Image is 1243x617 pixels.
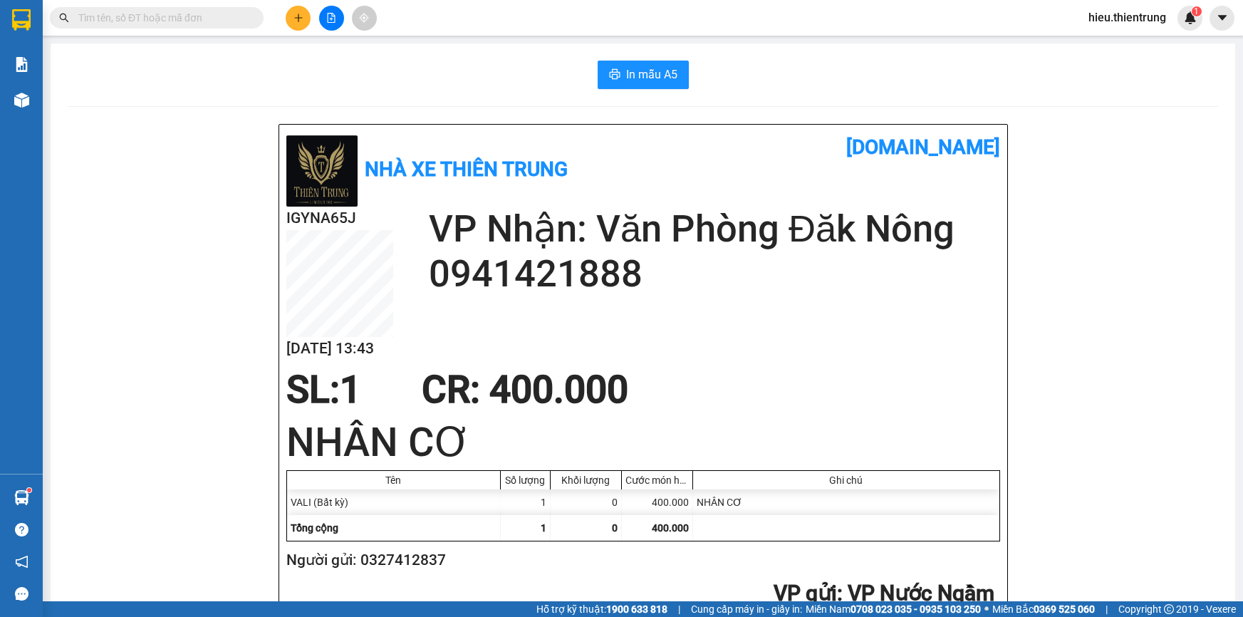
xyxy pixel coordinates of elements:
span: 1 [340,368,361,412]
img: warehouse-icon [14,93,29,108]
div: Cước món hàng [625,475,689,486]
span: 1 [1194,6,1199,16]
img: warehouse-icon [14,490,29,505]
div: Tên [291,475,496,486]
span: aim [359,13,369,23]
span: CR : 400.000 [422,368,628,412]
span: Miền Nam [806,601,981,617]
button: plus [286,6,311,31]
span: 400.000 [652,522,689,534]
span: notification [15,555,28,569]
div: Số lượng [504,475,546,486]
span: Cung cấp máy in - giấy in: [691,601,802,617]
div: NHÂN CƠ [693,489,999,515]
sup: 1 [27,488,31,492]
h2: VP Nhận: Văn Phòng Đăk Nông [429,207,1000,252]
strong: 0708 023 035 - 0935 103 250 [851,603,981,615]
h1: NHÂN CƠ [286,415,1000,470]
span: VP gửi [774,581,837,606]
span: file-add [326,13,336,23]
span: message [15,587,28,601]
span: Miền Bắc [992,601,1095,617]
div: VALI (Bất kỳ) [287,489,501,515]
div: 1 [501,489,551,515]
div: Ghi chú [697,475,996,486]
button: printerIn mẫu A5 [598,61,689,89]
button: aim [352,6,377,31]
h2: 0941421888 [429,252,1000,296]
span: SL: [286,368,340,412]
span: | [678,601,680,617]
span: Hỗ trợ kỹ thuật: [536,601,667,617]
h2: : VP Nước Ngầm [286,579,994,608]
span: printer [609,68,620,82]
img: solution-icon [14,57,29,72]
span: caret-down [1216,11,1229,24]
span: Tổng cộng [291,522,338,534]
h2: Người gửi: 0327412837 [286,549,994,572]
span: ⚪️ [984,606,989,612]
span: hieu.thientrung [1077,9,1177,26]
b: Nhà xe Thiên Trung [365,157,568,181]
button: file-add [319,6,344,31]
sup: 1 [1192,6,1202,16]
img: logo-vxr [12,9,31,31]
span: In mẫu A5 [626,66,677,83]
div: 0 [551,489,622,515]
strong: 1900 633 818 [606,603,667,615]
img: icon-new-feature [1184,11,1197,24]
button: caret-down [1210,6,1234,31]
div: Khối lượng [554,475,618,486]
span: question-circle [15,523,28,536]
b: [DOMAIN_NAME] [846,135,1000,159]
span: search [59,13,69,23]
span: plus [293,13,303,23]
span: | [1106,601,1108,617]
span: 1 [541,522,546,534]
span: 0 [612,522,618,534]
input: Tìm tên, số ĐT hoặc mã đơn [78,10,246,26]
h2: IGYNA65J [286,207,393,230]
strong: 0369 525 060 [1034,603,1095,615]
div: 400.000 [622,489,693,515]
span: copyright [1164,604,1174,614]
h2: [DATE] 13:43 [286,337,393,361]
img: logo.jpg [286,135,358,207]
